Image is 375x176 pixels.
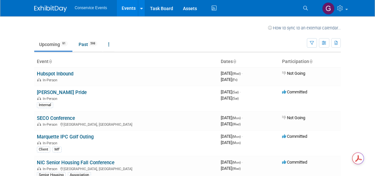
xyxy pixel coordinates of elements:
[282,89,307,94] span: Committed
[43,141,59,145] span: In-Person
[52,147,62,152] div: MF
[34,56,218,67] th: Event
[268,25,341,30] a: How to sync to an external calendar...
[232,161,241,164] span: (Mon)
[232,167,241,170] span: (Wed)
[43,122,59,127] span: In-Person
[221,77,237,82] span: [DATE]
[37,134,94,140] a: Marquette IPC Golf Outing
[279,56,341,67] th: Participation
[232,90,239,94] span: (Sat)
[282,134,307,139] span: Committed
[242,71,243,76] span: -
[232,122,241,126] span: (Wed)
[37,166,216,171] div: [GEOGRAPHIC_DATA], [GEOGRAPHIC_DATA]
[43,78,59,82] span: In-Person
[322,2,335,15] img: Gayle Reese
[221,115,243,120] span: [DATE]
[37,122,41,126] img: In-Person Event
[37,160,114,166] a: NIC Senior Housing Fall Conference
[282,115,305,120] span: Not Going
[34,38,72,51] a: Upcoming91
[37,121,216,127] div: [GEOGRAPHIC_DATA], [GEOGRAPHIC_DATA]
[221,121,241,126] span: [DATE]
[242,115,243,120] span: -
[37,89,87,95] a: [PERSON_NAME] Pride
[88,41,97,46] span: 598
[221,166,241,171] span: [DATE]
[37,97,41,100] img: In-Person Event
[240,89,241,94] span: -
[37,115,75,121] a: SECO Conference
[218,56,279,67] th: Dates
[221,160,243,165] span: [DATE]
[221,71,243,76] span: [DATE]
[233,59,236,64] a: Sort by Start Date
[232,78,237,82] span: (Fri)
[242,160,243,165] span: -
[37,147,50,152] div: Client
[74,38,102,51] a: Past598
[232,97,239,100] span: (Sat)
[221,89,241,94] span: [DATE]
[232,116,241,120] span: (Mon)
[75,6,107,10] span: Conservice Events
[309,59,312,64] a: Sort by Participation Type
[37,167,41,170] img: In-Person Event
[221,140,241,145] span: [DATE]
[37,141,41,144] img: In-Person Event
[43,97,59,101] span: In-Person
[43,167,59,171] span: In-Person
[242,134,243,139] span: -
[232,135,241,138] span: (Mon)
[282,160,307,165] span: Committed
[282,71,305,76] span: Not Going
[232,72,241,75] span: (Wed)
[60,41,67,46] span: 91
[232,141,241,145] span: (Mon)
[37,78,41,81] img: In-Person Event
[37,71,73,77] a: Hubspot Inbound
[49,59,52,64] a: Sort by Event Name
[34,6,67,12] img: ExhibitDay
[221,134,243,139] span: [DATE]
[37,102,53,108] div: Internal
[221,96,239,101] span: [DATE]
